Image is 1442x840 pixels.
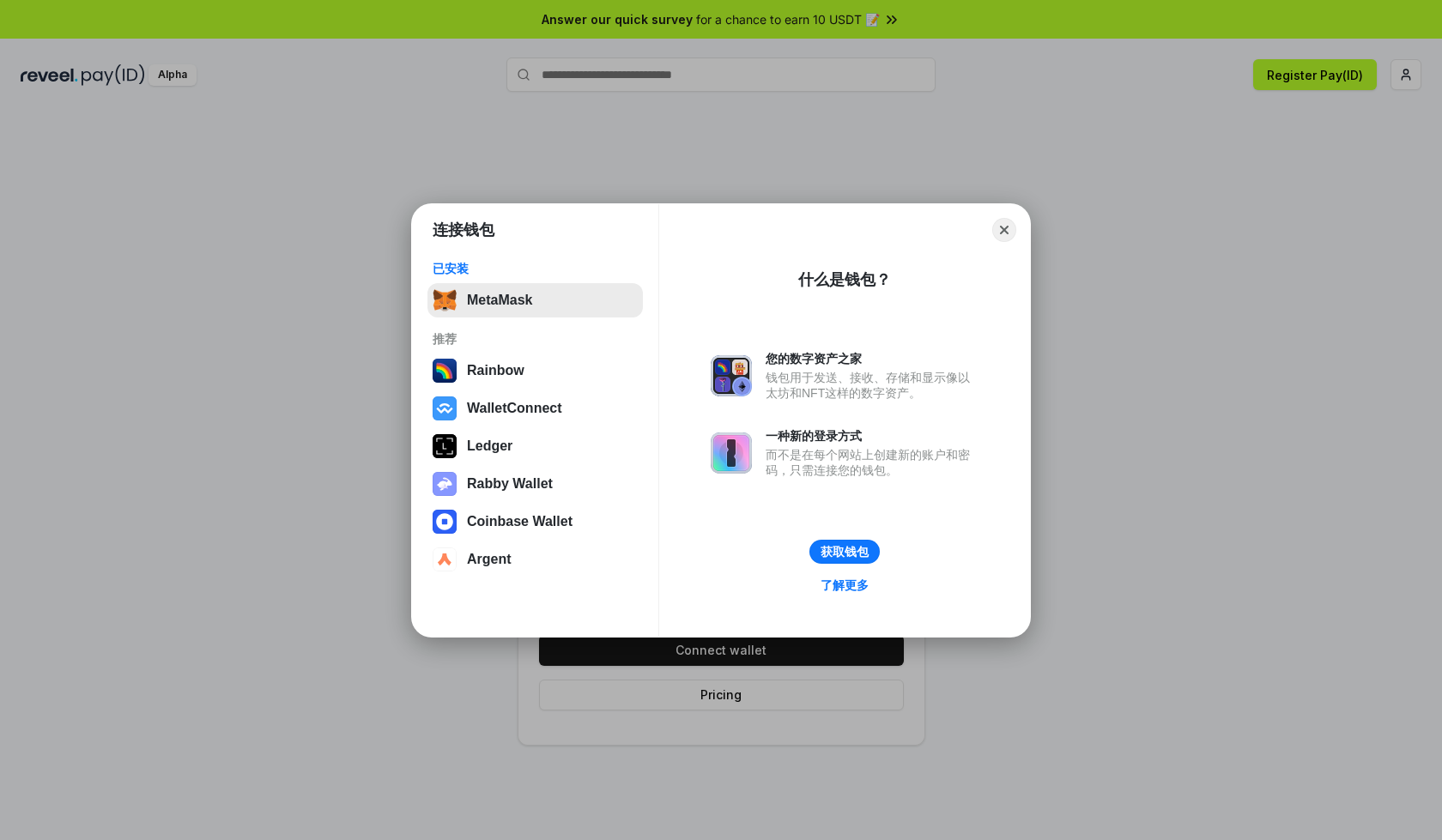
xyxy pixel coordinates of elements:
[433,261,638,276] div: 已安装
[711,355,752,396] img: svg+xml,%3Csvg%20xmlns%3D%22http%3A%2F%2Fwww.w3.org%2F2000%2Fsvg%22%20fill%3D%22none%22%20viewBox...
[798,269,891,290] div: 什么是钱包？
[433,434,457,458] img: svg+xml,%3Csvg%20xmlns%3D%22http%3A%2F%2Fwww.w3.org%2F2000%2Fsvg%22%20width%3D%2228%22%20height%3...
[433,547,457,571] img: svg+xml,%3Csvg%20width%3D%2228%22%20height%3D%2228%22%20viewBox%3D%220%200%2028%2028%22%20fill%3D...
[821,577,869,593] div: 了解更多
[711,432,752,474] img: svg+xml,%3Csvg%20xmlns%3D%22http%3A%2F%2Fwww.w3.org%2F2000%2Fsvg%22%20fill%3D%22none%22%20viewBox...
[427,542,643,577] button: Argent
[467,401,562,416] div: WalletConnect
[766,370,978,401] div: 钱包用于发送、接收、存储和显示像以太坊和NFT这样的数字资产。
[467,514,573,529] div: Coinbase Wallet
[766,428,978,444] div: 一种新的登录方式
[467,293,532,308] div: MetaMask
[992,218,1016,242] button: Close
[427,467,643,501] button: Rabby Wallet
[766,351,978,366] div: 您的数字资产之家
[433,472,457,496] img: svg+xml,%3Csvg%20xmlns%3D%22http%3A%2F%2Fwww.w3.org%2F2000%2Fsvg%22%20fill%3D%22none%22%20viewBox...
[467,363,524,378] div: Rainbow
[766,447,978,478] div: 而不是在每个网站上创建新的账户和密码，只需连接您的钱包。
[427,429,643,463] button: Ledger
[433,288,457,312] img: svg+xml,%3Csvg%20fill%3D%22none%22%20height%3D%2233%22%20viewBox%3D%220%200%2035%2033%22%20width%...
[427,505,643,539] button: Coinbase Wallet
[433,331,638,347] div: 推荐
[810,574,879,596] a: 了解更多
[433,220,494,240] h1: 连接钱包
[433,359,457,383] img: svg+xml,%3Csvg%20width%3D%22120%22%20height%3D%22120%22%20viewBox%3D%220%200%20120%20120%22%20fil...
[427,354,643,388] button: Rainbow
[433,510,457,534] img: svg+xml,%3Csvg%20width%3D%2228%22%20height%3D%2228%22%20viewBox%3D%220%200%2028%2028%22%20fill%3D...
[809,540,880,564] button: 获取钱包
[433,396,457,420] img: svg+xml,%3Csvg%20width%3D%2228%22%20height%3D%2228%22%20viewBox%3D%220%200%2028%2028%22%20fill%3D...
[427,283,643,317] button: MetaMask
[427,391,643,426] button: WalletConnect
[467,438,512,454] div: Ledger
[467,476,553,492] div: Rabby Wallet
[821,544,869,559] div: 获取钱包
[467,552,512,567] div: Argent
